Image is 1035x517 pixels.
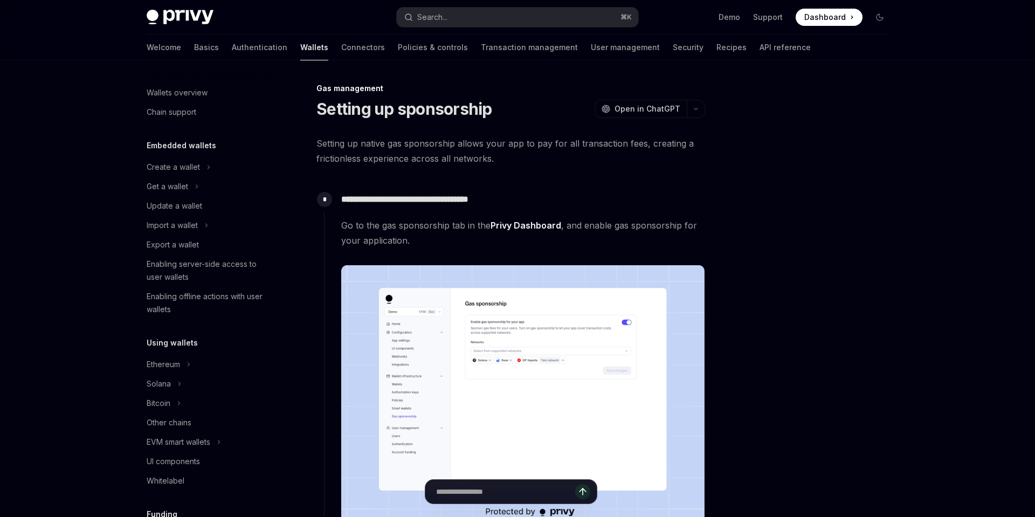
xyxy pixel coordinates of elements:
div: UI components [147,455,200,468]
a: Wallets overview [138,83,276,102]
a: Policies & controls [398,35,468,60]
div: EVM smart wallets [147,436,210,449]
button: Open in ChatGPT [595,100,687,118]
div: Solana [147,377,171,390]
a: Chain support [138,102,276,122]
a: Export a wallet [138,235,276,254]
span: Open in ChatGPT [615,104,680,114]
div: Whitelabel [147,474,184,487]
h1: Setting up sponsorship [316,99,492,119]
button: Send message [575,484,590,499]
div: Import a wallet [147,219,198,232]
a: Authentication [232,35,287,60]
a: API reference [760,35,811,60]
a: Basics [194,35,219,60]
a: Enabling offline actions with user wallets [138,287,276,319]
button: Toggle dark mode [871,9,888,26]
span: Dashboard [804,12,846,23]
a: Recipes [716,35,747,60]
div: Other chains [147,416,191,429]
h5: Embedded wallets [147,139,216,152]
div: Ethereum [147,358,180,371]
a: Support [753,12,783,23]
a: User management [591,35,660,60]
a: Connectors [341,35,385,60]
a: Privy Dashboard [491,220,561,231]
a: Transaction management [481,35,578,60]
div: Bitcoin [147,397,170,410]
div: Get a wallet [147,180,188,193]
a: Whitelabel [138,471,276,491]
div: Enabling server-side access to user wallets [147,258,270,284]
button: Search...⌘K [397,8,638,27]
div: Update a wallet [147,199,202,212]
a: Security [673,35,703,60]
a: Demo [719,12,740,23]
a: Update a wallet [138,196,276,216]
a: Dashboard [796,9,862,26]
span: Setting up native gas sponsorship allows your app to pay for all transaction fees, creating a fri... [316,136,705,166]
a: Other chains [138,413,276,432]
span: Go to the gas sponsorship tab in the , and enable gas sponsorship for your application. [341,218,705,248]
h5: Using wallets [147,336,198,349]
div: Enabling offline actions with user wallets [147,290,270,316]
img: dark logo [147,10,213,25]
a: Enabling server-side access to user wallets [138,254,276,287]
div: Chain support [147,106,196,119]
span: ⌘ K [620,13,632,22]
div: Gas management [316,83,705,94]
a: UI components [138,452,276,471]
a: Wallets [300,35,328,60]
div: Export a wallet [147,238,199,251]
div: Create a wallet [147,161,200,174]
a: Welcome [147,35,181,60]
div: Search... [417,11,447,24]
div: Wallets overview [147,86,208,99]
